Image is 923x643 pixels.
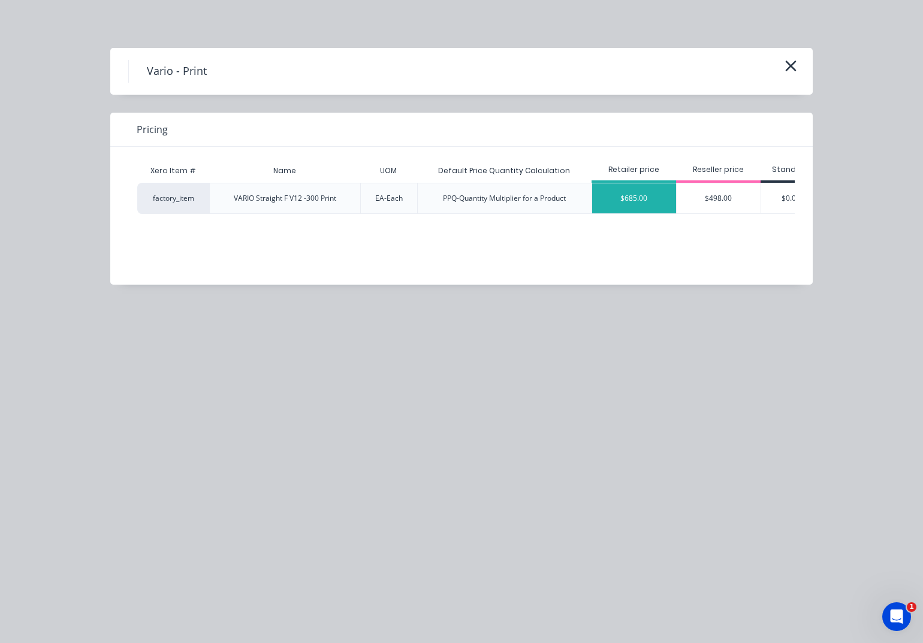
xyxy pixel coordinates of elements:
div: UOM [370,156,406,186]
div: Reseller price [676,164,761,175]
div: factory_item [137,183,209,214]
div: $0.00 [761,183,821,213]
iframe: Intercom live chat [882,602,911,631]
div: EA-Each [375,193,403,204]
span: Pricing [137,122,168,137]
div: Default Price Quantity Calculation [429,156,580,186]
span: 1 [907,602,916,612]
div: Name [264,156,306,186]
div: $498.00 [677,183,761,213]
div: VARIO Straight F V12 -300 Print [234,193,336,204]
div: PPQ-Quantity Multiplier for a Product [443,193,566,204]
div: Xero Item # [137,159,209,183]
div: $685.00 [592,183,676,213]
h4: Vario - Print [128,60,225,83]
div: Retailer price [592,164,676,175]
div: Standard [761,164,822,175]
